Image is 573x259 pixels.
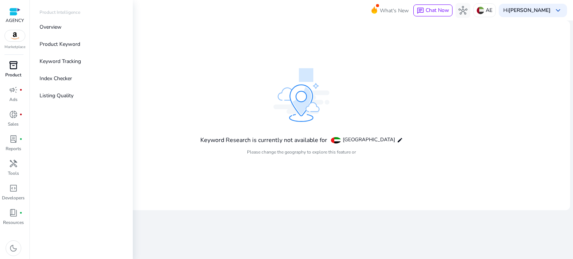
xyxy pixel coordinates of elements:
p: Product [5,72,21,78]
b: [PERSON_NAME] [508,7,551,14]
p: Keyword Tracking [40,57,81,65]
mat-icon: edit [397,137,403,143]
p: Reports [6,145,21,152]
button: hub [455,3,470,18]
span: lab_profile [9,135,18,143]
img: ae.svg [477,7,484,14]
p: Product Intelligence [40,9,80,16]
p: Product Keyword [40,40,80,48]
span: keyboard_arrow_down [554,6,563,15]
p: Tools [8,170,19,177]
span: fiber_manual_record [19,138,22,140]
span: hub [458,6,467,15]
span: donut_small [9,110,18,119]
p: Resources [3,219,24,226]
img: Feature-Not-Available [273,68,329,122]
span: fiber_manual_record [19,113,22,116]
span: [GEOGRAPHIC_DATA] [343,136,395,143]
span: What's New [380,4,409,17]
span: Chat Now [426,7,449,14]
span: fiber_manual_record [19,88,22,91]
h4: Keyword Research is currently not available for [200,137,327,144]
span: book_4 [9,208,18,217]
span: campaign [9,85,18,94]
p: AE [486,4,492,17]
p: Sales [8,121,19,127]
span: fiber_manual_record [19,211,22,214]
p: Listing Quality [40,92,73,100]
p: Hi [503,8,551,13]
h4: Please change the geography to explore this feature or [200,149,403,155]
button: chatChat Now [413,4,453,16]
span: inventory_2 [9,61,18,70]
p: Overview [40,23,62,31]
p: Index Checker [40,75,72,82]
p: Marketplace [4,44,25,50]
span: code_blocks [9,184,18,193]
p: Developers [2,195,25,201]
span: handyman [9,159,18,168]
p: AGENCY [6,17,24,24]
span: dark_mode [9,244,18,253]
p: Ads [9,96,18,103]
span: chat [417,7,424,15]
img: amazon.svg [5,30,25,41]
